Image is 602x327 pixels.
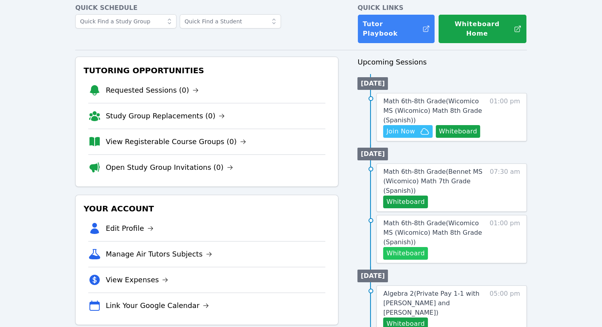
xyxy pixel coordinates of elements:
button: Whiteboard [383,196,428,208]
a: Open Study Group Invitations (0) [106,162,233,173]
a: Link Your Google Calendar [106,300,209,311]
h3: Upcoming Sessions [357,57,527,68]
a: Math 6th-8th Grade(Bennet MS (Wicomico) Math 7th Grade (Spanish)) [383,167,486,196]
span: 01:00 pm [490,97,520,138]
a: Study Group Replacements (0) [106,110,225,122]
h4: Quick Schedule [75,3,338,13]
a: Math 6th-8th Grade(Wicomico MS (Wicomico) Math 8th Grade (Spanish)) [383,97,486,125]
li: [DATE] [357,77,388,90]
span: Join Now [386,127,415,136]
button: Whiteboard [383,247,428,260]
button: Whiteboard Home [438,14,527,44]
a: Tutor Playbook [357,14,435,44]
li: [DATE] [357,270,388,282]
a: View Expenses [106,274,168,285]
span: 01:00 pm [490,219,520,260]
span: Math 6th-8th Grade ( Wicomico MS (Wicomico) Math 8th Grade (Spanish) ) [383,219,482,246]
button: Join Now [383,125,432,138]
li: [DATE] [357,148,388,160]
button: Whiteboard [436,125,480,138]
span: Algebra 2 ( Private Pay 1-1 with [PERSON_NAME] and [PERSON_NAME] ) [383,290,479,316]
a: Manage Air Tutors Subjects [106,249,212,260]
a: Requested Sessions (0) [106,85,199,96]
input: Quick Find a Student [180,14,281,29]
span: 07:30 am [490,167,520,208]
span: Math 6th-8th Grade ( Wicomico MS (Wicomico) Math 8th Grade (Spanish) ) [383,97,482,124]
h3: Tutoring Opportunities [82,63,332,78]
input: Quick Find a Study Group [75,14,177,29]
span: Math 6th-8th Grade ( Bennet MS (Wicomico) Math 7th Grade (Spanish) ) [383,168,482,194]
h4: Quick Links [357,3,527,13]
a: Edit Profile [106,223,154,234]
h3: Your Account [82,202,332,216]
a: Math 6th-8th Grade(Wicomico MS (Wicomico) Math 8th Grade (Spanish)) [383,219,486,247]
a: Algebra 2(Private Pay 1-1 with [PERSON_NAME] and [PERSON_NAME]) [383,289,486,317]
a: View Registerable Course Groups (0) [106,136,246,147]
